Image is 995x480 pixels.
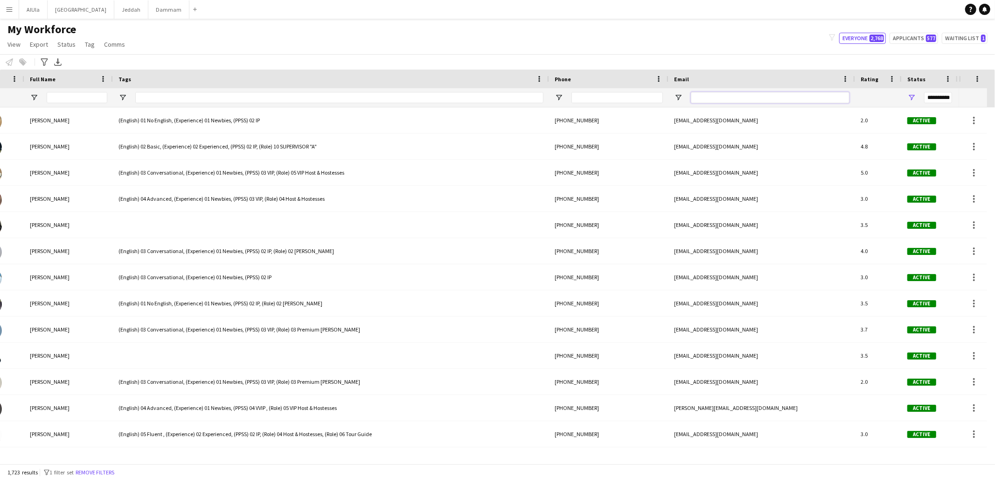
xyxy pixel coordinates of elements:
[870,35,884,42] span: 2,768
[691,92,849,103] input: Email Filter Input
[571,92,663,103] input: Phone Filter Input
[855,264,902,290] div: 3.0
[668,290,855,316] div: [EMAIL_ADDRESS][DOMAIN_NAME]
[907,222,936,229] span: Active
[148,0,189,19] button: Dammam
[7,22,76,36] span: My Workforce
[855,369,902,395] div: 2.0
[549,238,668,264] div: [PHONE_NUMBER]
[118,76,131,83] span: Tags
[549,290,668,316] div: [PHONE_NUMBER]
[549,186,668,212] div: [PHONE_NUMBER]
[668,369,855,395] div: [EMAIL_ADDRESS][DOMAIN_NAME]
[30,93,38,102] button: Open Filter Menu
[907,405,936,412] span: Active
[7,40,21,49] span: View
[113,290,549,316] div: (English) 01 No English, (Experience) 01 Newbies, (PPSS) 02 IP, (Role) 02 [PERSON_NAME]
[74,467,116,478] button: Remove filters
[30,404,70,411] span: [PERSON_NAME]
[907,76,925,83] span: Status
[981,35,986,42] span: 1
[907,248,936,255] span: Active
[907,431,936,438] span: Active
[57,40,76,49] span: Status
[54,38,79,50] a: Status
[668,395,855,421] div: [PERSON_NAME][EMAIL_ADDRESS][DOMAIN_NAME]
[30,378,70,385] span: [PERSON_NAME]
[30,143,70,150] span: [PERSON_NAME]
[114,0,148,19] button: Jeddah
[855,107,902,133] div: 2.0
[30,169,70,176] span: [PERSON_NAME]
[674,93,682,102] button: Open Filter Menu
[855,238,902,264] div: 4.0
[4,38,24,50] a: View
[668,343,855,368] div: [EMAIL_ADDRESS][DOMAIN_NAME]
[907,300,936,307] span: Active
[907,326,936,333] span: Active
[855,317,902,342] div: 3.7
[907,353,936,360] span: Active
[30,195,70,202] span: [PERSON_NAME]
[549,134,668,159] div: [PHONE_NUMBER]
[30,431,70,438] span: [PERSON_NAME]
[668,160,855,185] div: [EMAIL_ADDRESS][DOMAIN_NAME]
[30,117,70,124] span: [PERSON_NAME]
[48,0,114,19] button: [GEOGRAPHIC_DATA]
[549,343,668,368] div: [PHONE_NUMBER]
[668,317,855,342] div: [EMAIL_ADDRESS][DOMAIN_NAME]
[30,247,70,254] span: [PERSON_NAME]
[942,33,988,44] button: Waiting list1
[549,369,668,395] div: [PHONE_NUMBER]
[19,0,48,19] button: AlUla
[30,40,48,49] span: Export
[926,35,936,42] span: 577
[855,160,902,185] div: 5.0
[113,186,549,212] div: (English) 04 Advanced, (Experience) 01 Newbies, (PPSS) 03 VIP, (Role) 04 Host & Hostesses
[855,343,902,368] div: 3.5
[839,33,886,44] button: Everyone2,768
[890,33,938,44] button: Applicants577
[855,134,902,159] div: 4.8
[26,38,52,50] a: Export
[668,134,855,159] div: [EMAIL_ADDRESS][DOMAIN_NAME]
[907,143,936,150] span: Active
[85,40,95,49] span: Tag
[907,379,936,386] span: Active
[81,38,98,50] a: Tag
[907,274,936,281] span: Active
[549,421,668,447] div: [PHONE_NUMBER]
[907,93,916,102] button: Open Filter Menu
[907,169,936,176] span: Active
[668,186,855,212] div: [EMAIL_ADDRESS][DOMAIN_NAME]
[113,317,549,342] div: (English) 03 Conversational, (Experience) 01 Newbies, (PPSS) 03 VIP, (Role) 03 Premium [PERSON_NAME]
[549,317,668,342] div: [PHONE_NUMBER]
[907,196,936,203] span: Active
[549,160,668,185] div: [PHONE_NUMBER]
[39,56,50,68] app-action-btn: Advanced filters
[861,76,878,83] span: Rating
[30,274,70,281] span: [PERSON_NAME]
[104,40,125,49] span: Comms
[49,469,74,476] span: 1 filter set
[30,326,70,333] span: [PERSON_NAME]
[30,76,56,83] span: Full Name
[47,92,107,103] input: Full Name Filter Input
[30,221,70,228] span: [PERSON_NAME]
[855,290,902,316] div: 3.5
[113,395,549,421] div: (English) 04 Advanced, (Experience) 01 Newbies, (PPSS) 04 VVIP , (Role) 05 VIP Host & Hostesses
[30,300,70,307] span: [PERSON_NAME]
[52,56,63,68] app-action-btn: Export XLSX
[855,212,902,238] div: 3.5
[855,421,902,447] div: 3.0
[113,134,549,159] div: (English) 02 Basic, (Experience) 02 Experienced, (PPSS) 02 IP, (Role) 10 SUPERVISOR "A"
[668,447,855,473] div: [PERSON_NAME][EMAIL_ADDRESS][DOMAIN_NAME]
[100,38,129,50] a: Comms
[555,93,563,102] button: Open Filter Menu
[113,238,549,264] div: (English) 03 Conversational, (Experience) 01 Newbies, (PPSS) 02 IP, (Role) 02 [PERSON_NAME]
[855,186,902,212] div: 3.0
[668,107,855,133] div: [EMAIL_ADDRESS][DOMAIN_NAME]
[30,352,70,359] span: [PERSON_NAME]
[549,447,668,473] div: [PHONE_NUMBER]
[113,421,549,447] div: (English) 05 Fluent , (Experience) 02 Experienced, (PPSS) 02 IP, (Role) 04 Host & Hostesses, (Rol...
